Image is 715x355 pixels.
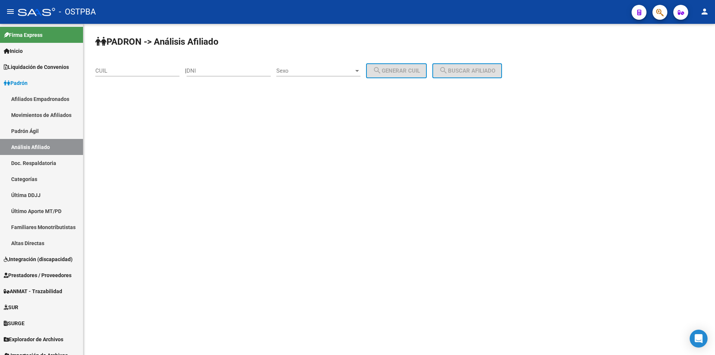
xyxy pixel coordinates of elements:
[95,37,219,47] strong: PADRON -> Análisis Afiliado
[373,66,382,75] mat-icon: search
[4,47,23,55] span: Inicio
[432,63,502,78] button: Buscar afiliado
[439,66,448,75] mat-icon: search
[185,67,432,74] div: |
[700,7,709,16] mat-icon: person
[4,319,25,327] span: SURGE
[690,330,708,348] div: Open Intercom Messenger
[4,255,73,263] span: Integración (discapacidad)
[366,63,427,78] button: Generar CUIL
[4,287,62,295] span: ANMAT - Trazabilidad
[4,63,69,71] span: Liquidación de Convenios
[4,31,42,39] span: Firma Express
[6,7,15,16] mat-icon: menu
[4,79,28,87] span: Padrón
[373,67,420,74] span: Generar CUIL
[59,4,96,20] span: - OSTPBA
[4,271,71,279] span: Prestadores / Proveedores
[276,67,354,74] span: Sexo
[4,303,18,311] span: SUR
[439,67,495,74] span: Buscar afiliado
[4,335,63,343] span: Explorador de Archivos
